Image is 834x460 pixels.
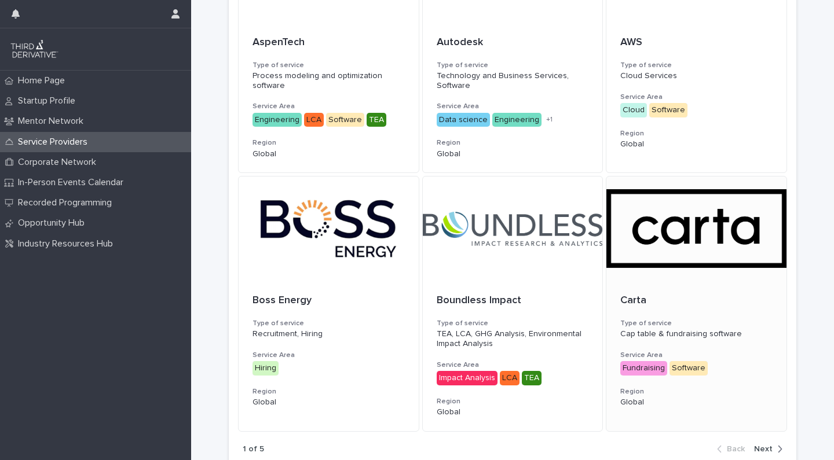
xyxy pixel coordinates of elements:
[437,36,589,49] p: Autodesk
[437,319,589,328] h3: Type of service
[253,71,405,91] p: Process modeling and optimization software
[754,445,773,453] span: Next
[649,103,687,117] div: Software
[620,61,773,70] h3: Type of service
[13,218,94,229] p: Opportunity Hub
[437,61,589,70] h3: Type of service
[253,138,405,148] h3: Region
[620,329,773,339] p: Cap table & fundraising software
[13,238,122,249] p: Industry Resources Hub
[717,444,749,454] button: Back
[253,61,405,70] h3: Type of service
[620,319,773,328] h3: Type of service
[620,387,773,396] h3: Region
[13,116,93,127] p: Mentor Network
[13,75,74,86] p: Home Page
[620,93,773,102] h3: Service Area
[437,71,589,91] p: Technology and Business Services, Software
[620,398,773,407] p: Global
[620,129,773,138] h3: Region
[437,371,498,385] div: Impact Analysis
[620,36,773,49] p: AWS
[253,398,405,407] p: Global
[253,387,405,396] h3: Region
[620,295,773,307] p: Carta
[437,138,589,148] h3: Region
[500,371,520,385] div: LCA
[437,407,589,417] p: Global
[253,329,405,339] p: Recruitment, Hiring
[727,445,745,453] span: Back
[606,176,787,431] a: CartaType of serviceCap table & fundraising softwareService AreaFundraisingSoftwareRegionGlobal
[304,113,324,127] div: LCA
[620,351,773,360] h3: Service Area
[620,361,667,376] div: Fundraising
[437,397,589,406] h3: Region
[243,444,264,454] p: 1 of 5
[749,444,782,454] button: Next
[13,95,85,106] p: Startup Profile
[422,176,603,431] a: Boundless ImpactType of serviceTEA, LCA, GHG Analysis, Environmental Impact AnalysisService AreaI...
[620,71,773,81] p: Cloud Services
[620,103,647,117] div: Cloud
[670,361,708,376] div: Software
[522,371,542,385] div: TEA
[13,157,105,168] p: Corporate Network
[367,113,386,127] div: TEA
[437,329,589,349] p: TEA, LCA, GHG Analysis, Environmental Impact Analysis
[437,295,589,307] p: Boundless Impact
[437,102,589,111] h3: Service Area
[13,137,97,148] p: Service Providers
[437,113,490,127] div: Data science
[620,139,773,149] p: Global
[13,177,133,188] p: In-Person Events Calendar
[326,113,364,127] div: Software
[253,361,279,376] div: Hiring
[253,102,405,111] h3: Service Area
[253,351,405,360] h3: Service Area
[253,319,405,328] h3: Type of service
[253,295,405,307] p: Boss Energy
[13,197,121,208] p: Recorded Programming
[492,113,542,127] div: Engineering
[546,116,553,123] span: + 1
[253,113,302,127] div: Engineering
[238,176,419,431] a: Boss EnergyType of serviceRecruitment, HiringService AreaHiringRegionGlobal
[9,38,60,61] img: q0dI35fxT46jIlCv2fcp
[437,149,589,159] p: Global
[253,149,405,159] p: Global
[253,36,405,49] p: AspenTech
[437,360,589,370] h3: Service Area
